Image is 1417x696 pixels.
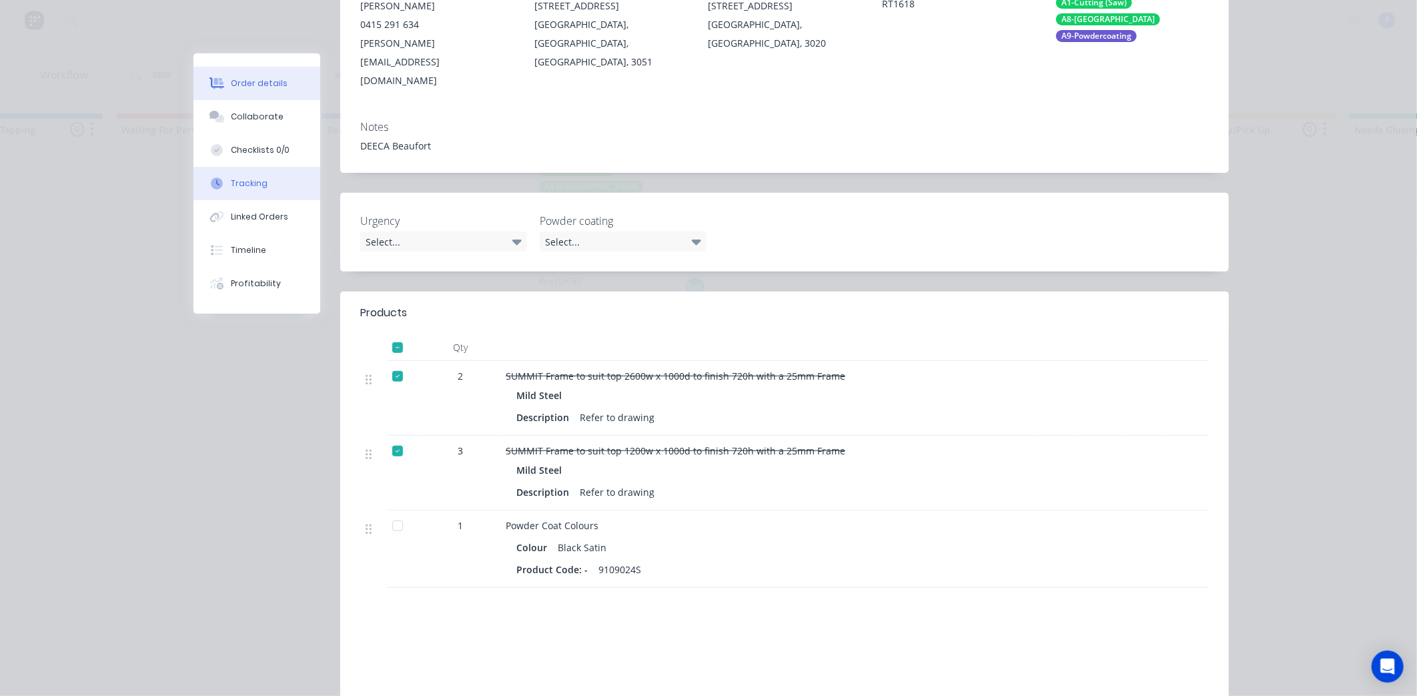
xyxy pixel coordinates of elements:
[1372,651,1404,683] div: Open Intercom Messenger
[231,111,284,123] div: Collaborate
[458,444,463,458] span: 3
[231,244,266,256] div: Timeline
[540,213,706,229] label: Powder coating
[458,369,463,383] span: 2
[540,232,706,252] div: Select...
[516,482,574,502] div: Description
[193,133,320,167] button: Checklists 0/0
[516,386,567,405] div: Mild Steel
[360,15,513,34] div: 0415 291 634
[360,139,1209,153] div: DEECA Beaufort
[231,77,288,89] div: Order details
[420,334,500,361] div: Qty
[193,100,320,133] button: Collaborate
[193,200,320,234] button: Linked Orders
[1056,13,1160,25] div: A8-[GEOGRAPHIC_DATA]
[193,167,320,200] button: Tracking
[574,482,660,502] div: Refer to drawing
[360,213,527,229] label: Urgency
[231,144,290,156] div: Checklists 0/0
[516,460,567,480] div: Mild Steel
[516,538,552,557] div: Colour
[360,232,527,252] div: Select...
[574,408,660,427] div: Refer to drawing
[506,444,845,457] span: SUMMIT Frame to suit top 1200w x 1000d to finish 720h with a 25mm Frame
[506,519,598,532] span: Powder Coat Colours
[231,178,268,190] div: Tracking
[552,538,612,557] div: Black Satin
[534,15,687,71] div: [GEOGRAPHIC_DATA], [GEOGRAPHIC_DATA], [GEOGRAPHIC_DATA], 3051
[360,305,407,321] div: Products
[231,211,288,223] div: Linked Orders
[193,234,320,267] button: Timeline
[516,408,574,427] div: Description
[193,67,320,100] button: Order details
[506,370,845,382] span: SUMMIT Frame to suit top 2600w x 1000d to finish 720h with a 25mm Frame
[1056,30,1137,42] div: A9-Powdercoating
[708,15,861,53] div: [GEOGRAPHIC_DATA], [GEOGRAPHIC_DATA], 3020
[193,267,320,300] button: Profitability
[360,34,513,90] div: [PERSON_NAME][EMAIL_ADDRESS][DOMAIN_NAME]
[516,560,593,579] div: Product Code: -
[593,560,646,579] div: 9109024S
[360,121,1209,133] div: Notes
[458,518,463,533] span: 1
[231,278,281,290] div: Profitability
